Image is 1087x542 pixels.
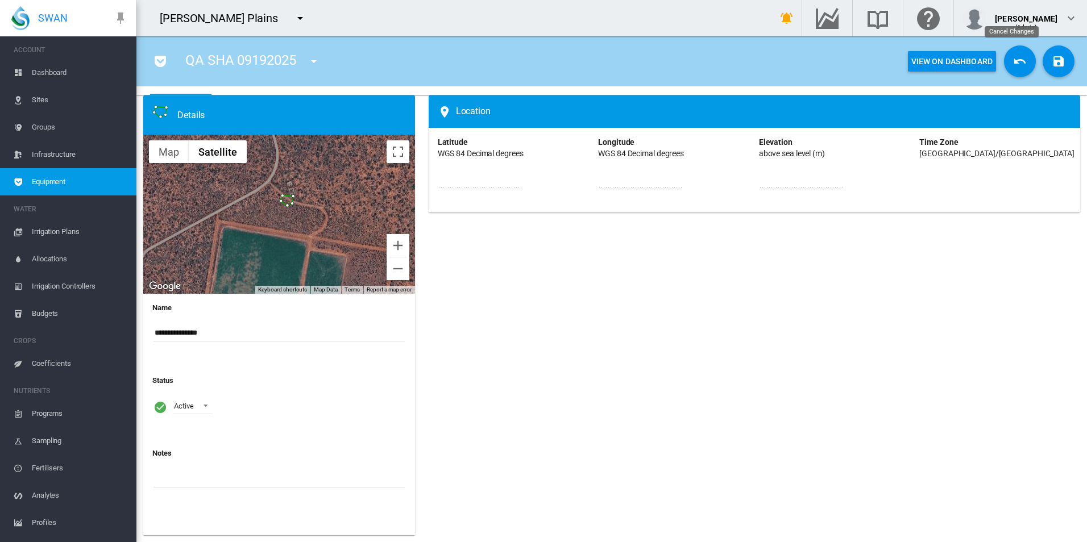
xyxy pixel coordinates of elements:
span: Coefficients [32,350,127,377]
div: Active [174,402,193,410]
md-icon: Search the knowledge base [864,11,891,25]
span: Groups [32,114,127,141]
button: View On Dashboard [908,51,996,72]
img: SWAN-Landscape-Logo-Colour-drop.png [11,6,30,30]
span: Irrigation Plans [32,218,127,245]
md-tooltip: Cancel Changes [985,26,1039,37]
span: Analytes [32,482,127,509]
div: WGS 84 Decimal degrees [438,148,524,160]
span: Programs [32,400,127,427]
md-icon: icon-chevron-down [1064,11,1078,25]
img: Google [146,279,184,294]
span: NUTRIENTS [14,382,127,400]
div: above sea level (m) [759,148,825,160]
div: Site Health Area [152,105,415,126]
b: Notes [152,449,172,457]
button: icon-menu-down [302,50,325,73]
a: Open this area in Google Maps (opens a new window) [146,279,184,294]
button: Zoom out [387,257,409,280]
span: WATER [14,200,127,218]
div: Time Zone [919,137,958,148]
b: Name [152,303,172,312]
span: CROPS [14,332,127,350]
button: Keyboard shortcuts [258,286,307,294]
button: Cancel Changes [1004,45,1036,77]
span: Location [438,105,491,119]
b: Status [152,376,173,385]
md-icon: icon-pin [114,11,127,25]
button: Show satellite imagery [189,140,247,163]
div: QA SHA 09192025 [279,194,295,214]
span: Sampling [32,427,127,455]
span: QA SHA 09192025 [185,52,296,68]
div: Longitude [598,137,634,148]
span: Equipment [32,168,127,195]
div: [PERSON_NAME] [995,9,1057,20]
span: Sites [32,86,127,114]
md-icon: icon-pocket [153,55,167,68]
button: Zoom in [387,234,409,257]
img: 3.svg [152,105,168,126]
span: Infrastructure [32,141,127,168]
img: profile.jpg [963,7,986,30]
button: Save Changes [1043,45,1074,77]
a: Report a map error [367,286,411,293]
div: Elevation [759,137,793,148]
button: icon-menu-down [289,7,312,30]
md-icon: icon-menu-down [293,11,307,25]
span: ACCOUNT [14,41,127,59]
md-icon: icon-bell-ring [780,11,794,25]
md-icon: Go to the Data Hub [814,11,841,25]
span: Dashboard [32,59,127,86]
md-icon: icon-map-marker [438,105,456,119]
div: [PERSON_NAME] Plains [160,10,288,26]
md-icon: icon-menu-down [307,55,321,68]
span: Irrigation Controllers [32,273,127,300]
div: Latitude [438,137,468,148]
span: SWAN [38,11,68,25]
i: Active [153,400,167,414]
md-icon: Click here for help [915,11,942,25]
button: icon-bell-ring [775,7,798,30]
span: Profiles [32,509,127,536]
a: Terms [345,286,360,293]
span: Allocations [32,245,127,273]
span: Budgets [32,300,127,327]
md-icon: icon-undo [1013,55,1027,68]
button: Map Data [314,286,338,294]
span: Fertilisers [32,455,127,482]
md-icon: icon-content-save [1052,55,1065,68]
div: WGS 84 Decimal degrees [598,148,684,160]
button: Toggle fullscreen view [387,140,409,163]
span: (Admin) [1015,24,1038,30]
button: icon-pocket [149,50,172,73]
div: [GEOGRAPHIC_DATA]/[GEOGRAPHIC_DATA] [919,148,1074,160]
button: Show street map [149,140,189,163]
